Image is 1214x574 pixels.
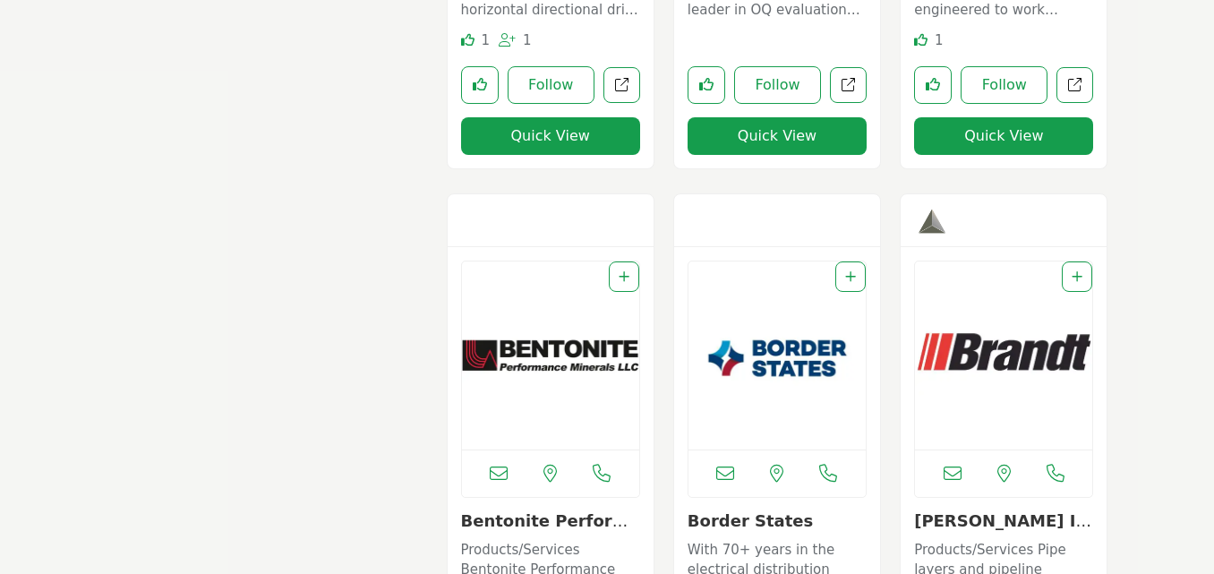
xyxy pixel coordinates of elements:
[462,261,639,450] a: Open Listing in new tab
[688,261,866,450] a: Open Listing in new tab
[461,511,640,550] a: Bentonite Performanc...
[462,261,639,450] img: Bentonite Performance Minerals LLC
[461,66,499,104] button: Like listing
[1072,270,1082,284] a: Add To List
[688,511,813,530] a: Border States
[461,33,474,47] i: Like
[461,511,640,531] h3: Bentonite Performance Minerals LLC
[734,66,821,104] button: Follow
[914,511,1091,550] a: [PERSON_NAME] Industries US...
[1056,67,1093,104] a: Open badger-infrastructure-solutions in new tab
[914,33,928,47] i: Like
[523,32,532,48] span: 1
[830,67,867,104] a: Open astar-inc in new tab
[688,261,866,450] img: Border States
[499,30,532,51] div: Followers
[915,261,1092,450] img: Brandt Industries USA Ltd.
[914,511,1093,531] h3: Brandt Industries USA Ltd.
[961,66,1047,104] button: Follow
[935,32,944,48] span: 1
[688,66,725,104] button: Like listing
[688,117,867,155] button: Quick View
[619,270,629,284] a: Add To List
[919,208,945,235] img: Silver Sponsors Badge Icon
[481,32,490,48] span: 1
[914,66,952,104] button: Like listing
[845,270,856,284] a: Add To List
[508,66,594,104] button: Follow
[914,117,1093,155] button: Quick View
[461,117,640,155] button: Quick View
[688,511,867,531] h3: Border States
[915,261,1092,450] a: Open Listing in new tab
[603,67,640,104] a: Open american-augers-inc in new tab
